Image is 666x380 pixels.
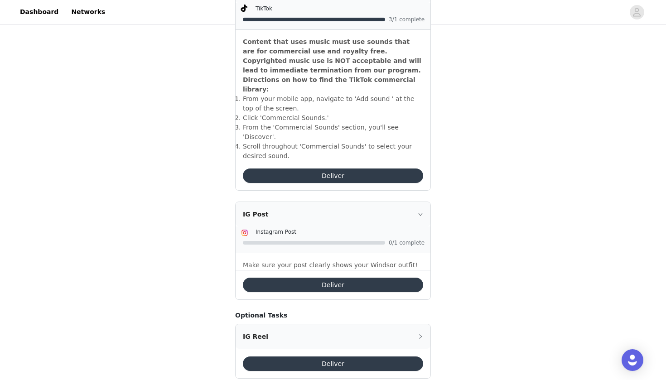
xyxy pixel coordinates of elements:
span: 0/1 complete [389,240,425,245]
li: ​Scroll throughout 'Commercial Sounds' to select your desired sound. [243,142,423,161]
div: icon: rightIG Reel [236,324,430,349]
i: icon: right [418,212,423,217]
a: Dashboard [14,2,64,22]
div: Open Intercom Messenger [622,349,643,371]
strong: Content that uses music must use sounds that are for commercial use and royalty free. Copyrighted... [243,38,421,93]
button: Deliver [243,168,423,183]
li: ​From your mobile app, navigate to 'Add sound ' at the top of the screen. [243,94,423,113]
span: TikTok [256,5,272,12]
img: Instagram Icon [241,229,248,236]
i: icon: right [418,334,423,339]
span: 3/1 complete [389,17,425,22]
div: avatar [632,5,641,19]
button: Deliver [243,356,423,371]
button: Deliver [243,278,423,292]
li: ​Click 'Commercial Sounds.' [243,113,423,123]
a: Networks [66,2,111,22]
span: Instagram Post [256,229,296,235]
li: ​From the 'Commercial Sounds' section, you'll see 'Discover'. [243,123,423,142]
p: Make sure your post clearly shows your Windsor outfit! [243,260,423,270]
div: icon: rightIG Post [236,202,430,226]
h4: Optional Tasks [235,311,431,320]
